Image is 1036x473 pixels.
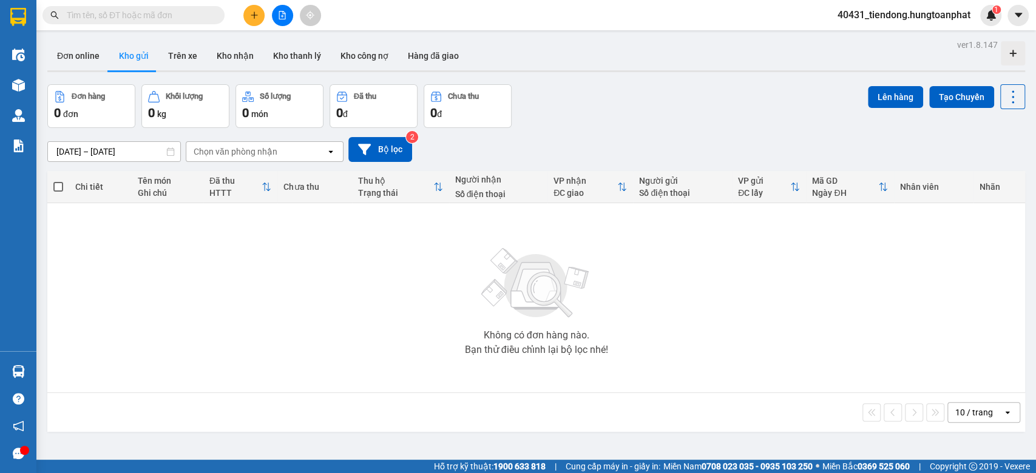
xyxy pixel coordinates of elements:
[1001,41,1025,65] div: Tạo kho hàng mới
[250,11,259,19] span: plus
[166,92,203,101] div: Khối lượng
[272,5,293,26] button: file-add
[54,106,61,120] span: 0
[48,142,180,161] input: Select a date range.
[13,420,24,432] span: notification
[306,11,314,19] span: aim
[816,464,819,469] span: ⚪️
[424,84,512,128] button: Chưa thu0đ
[919,460,921,473] span: |
[858,461,910,471] strong: 0369 525 060
[138,188,197,198] div: Ghi chú
[555,460,557,473] span: |
[828,7,980,22] span: 40431_tiendong.hungtoanphat
[437,109,442,119] span: đ
[398,41,469,70] button: Hàng đã giao
[243,5,265,26] button: plus
[300,5,321,26] button: aim
[12,49,25,61] img: warehouse-icon
[455,189,542,199] div: Số điện thoại
[358,188,433,198] div: Trạng thái
[929,86,994,108] button: Tạo Chuyến
[209,176,262,186] div: Đã thu
[900,182,968,192] div: Nhân viên
[278,11,286,19] span: file-add
[12,109,25,122] img: warehouse-icon
[822,460,910,473] span: Miền Bắc
[67,8,210,22] input: Tìm tên, số ĐT hoặc mã đơn
[263,41,331,70] button: Kho thanh lý
[352,171,449,203] th: Toggle SortBy
[148,106,155,120] span: 0
[738,188,790,198] div: ĐC lấy
[738,176,790,186] div: VP gửi
[406,131,418,143] sup: 2
[50,11,59,19] span: search
[336,106,343,120] span: 0
[330,84,418,128] button: Đã thu0đ
[158,41,207,70] button: Trên xe
[251,109,268,119] span: món
[13,393,24,404] span: question-circle
[1003,408,1012,417] svg: open
[483,330,589,340] div: Không có đơn hàng nào.
[547,171,633,203] th: Toggle SortBy
[812,188,878,198] div: Ngày ĐH
[992,5,1001,14] sup: 1
[194,146,277,158] div: Chọn văn phòng nhận
[448,92,479,101] div: Chưa thu
[430,106,437,120] span: 0
[47,84,135,128] button: Đơn hàng0đơn
[475,241,597,326] img: svg+xml;base64,PHN2ZyBjbGFzcz0ibGlzdC1wbHVnX19zdmciIHhtbG5zPSJodHRwOi8vd3d3LnczLm9yZy8yMDAwL3N2Zy...
[464,345,608,355] div: Bạn thử điều chỉnh lại bộ lọc nhé!
[663,460,813,473] span: Miền Nam
[157,109,166,119] span: kg
[955,406,993,418] div: 10 / trang
[1007,5,1029,26] button: caret-down
[493,461,546,471] strong: 1900 633 818
[203,171,277,203] th: Toggle SortBy
[12,79,25,92] img: warehouse-icon
[554,176,617,186] div: VP nhận
[812,176,878,186] div: Mã GD
[12,365,25,378] img: warehouse-icon
[209,188,262,198] div: HTTT
[994,5,998,14] span: 1
[732,171,806,203] th: Toggle SortBy
[260,92,291,101] div: Số lượng
[639,188,726,198] div: Số điện thoại
[13,448,24,459] span: message
[331,41,398,70] button: Kho công nợ
[63,109,78,119] span: đơn
[47,41,109,70] button: Đơn online
[986,10,997,21] img: icon-new-feature
[702,461,813,471] strong: 0708 023 035 - 0935 103 250
[235,84,323,128] button: Số lượng0món
[109,41,158,70] button: Kho gửi
[358,176,433,186] div: Thu hộ
[957,38,998,52] div: ver 1.8.147
[138,176,197,186] div: Tên món
[434,460,546,473] span: Hỗ trợ kỹ thuật:
[554,188,617,198] div: ĐC giao
[72,92,105,101] div: Đơn hàng
[343,109,348,119] span: đ
[455,175,542,184] div: Người nhận
[1013,10,1024,21] span: caret-down
[283,182,345,192] div: Chưa thu
[242,106,249,120] span: 0
[806,171,893,203] th: Toggle SortBy
[75,182,126,192] div: Chi tiết
[348,137,412,162] button: Bộ lọc
[980,182,1019,192] div: Nhãn
[969,462,977,471] span: copyright
[326,147,336,156] svg: open
[207,41,263,70] button: Kho nhận
[10,8,26,26] img: logo-vxr
[868,86,923,108] button: Lên hàng
[12,139,25,152] img: solution-icon
[141,84,229,128] button: Khối lượng0kg
[639,176,726,186] div: Người gửi
[354,92,376,101] div: Đã thu
[566,460,660,473] span: Cung cấp máy in - giấy in:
